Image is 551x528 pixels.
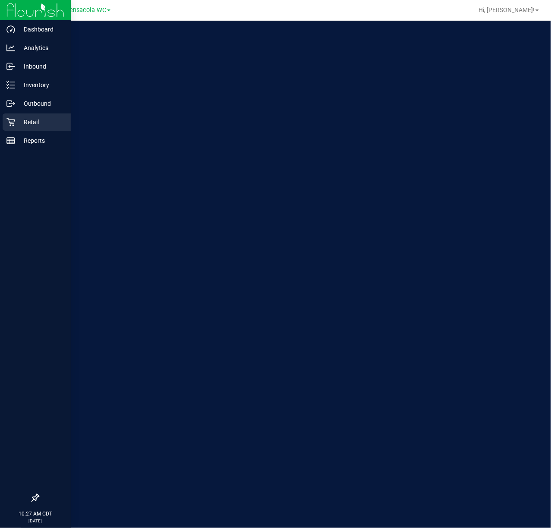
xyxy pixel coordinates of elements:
[15,135,67,146] p: Reports
[6,136,15,145] inline-svg: Reports
[6,118,15,126] inline-svg: Retail
[15,80,67,90] p: Inventory
[6,81,15,89] inline-svg: Inventory
[15,117,67,127] p: Retail
[4,510,67,518] p: 10:27 AM CDT
[6,44,15,52] inline-svg: Analytics
[6,25,15,34] inline-svg: Dashboard
[6,62,15,71] inline-svg: Inbound
[4,518,67,524] p: [DATE]
[15,98,67,109] p: Outbound
[15,43,67,53] p: Analytics
[15,24,67,35] p: Dashboard
[479,6,535,13] span: Hi, [PERSON_NAME]!
[15,61,67,72] p: Inbound
[6,99,15,108] inline-svg: Outbound
[66,6,106,14] span: Pensacola WC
